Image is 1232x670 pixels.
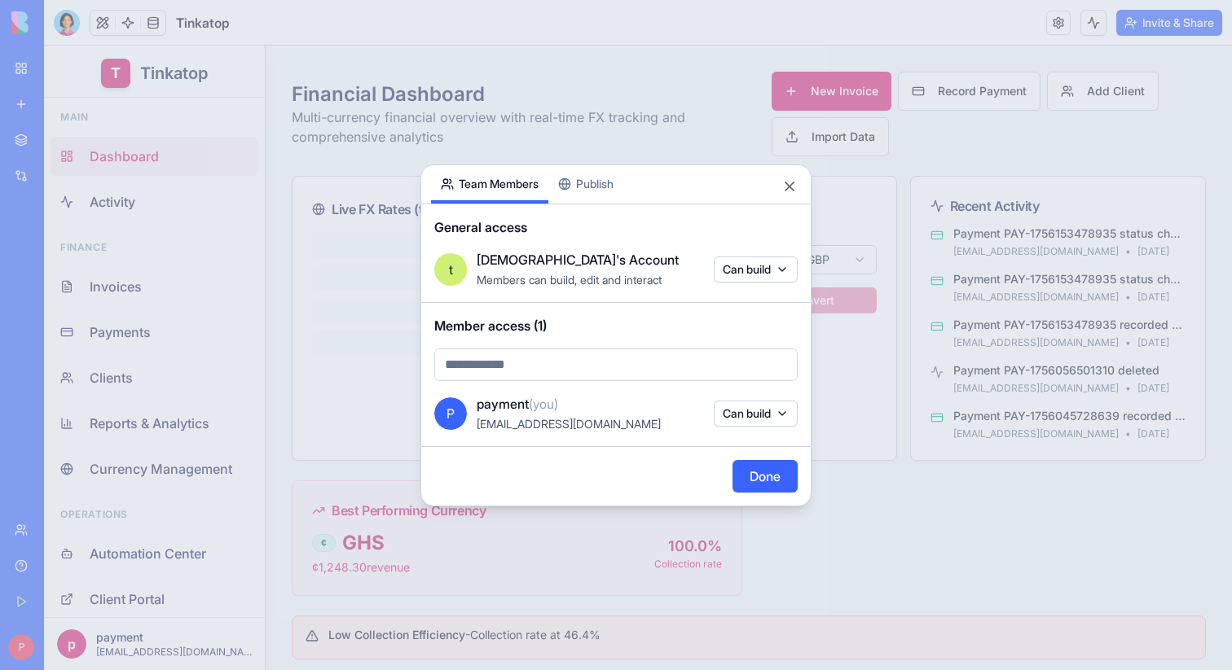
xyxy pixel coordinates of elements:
a: Payments [7,267,214,306]
button: Add Client [1003,26,1115,65]
span: P [434,397,467,430]
span: Member access (1) [434,316,798,335]
a: Reports & Analytics [7,358,214,397]
div: Recent Activity [887,151,1142,170]
p: Payment PAY-1756056501310 deleted [909,317,1142,333]
p: Collection rate [610,512,678,525]
span: Reports & Analytics [46,368,165,388]
a: Dashboard [7,91,214,130]
span: Record Payment [894,37,983,54]
p: payment [52,584,208,600]
span: [DATE] [1093,382,1125,395]
div: Finance [7,189,214,215]
span: t [449,260,453,279]
span: General access [434,217,798,237]
p: Payment PAY-1756153478935 status changed to Pending [909,226,1142,242]
button: Record Payment [854,26,997,65]
span: Client Portal [46,544,121,563]
button: Can build [714,401,798,427]
span: [EMAIL_ADDRESS][DOMAIN_NAME] [909,199,1075,212]
button: ppayment[EMAIL_ADDRESS][DOMAIN_NAME] [7,579,214,618]
span: • [1081,382,1087,395]
span: (you) [529,396,558,412]
p: ¢1,248.30 revenue [268,514,366,530]
span: [EMAIL_ADDRESS][DOMAIN_NAME] [909,382,1075,395]
span: [DATE] [1093,336,1125,349]
div: Quick Currency Converter [577,151,832,170]
span: New Invoice [767,37,834,54]
span: [EMAIL_ADDRESS][DOMAIN_NAME] [909,336,1075,349]
h2: Tinkatop [96,16,164,39]
span: [EMAIL_ADDRESS][DOMAIN_NAME] [909,245,1075,258]
span: Automation Center [46,498,162,518]
label: From [664,185,689,197]
button: New Invoice [728,26,847,65]
div: ¢ [268,488,292,506]
span: [DEMOGRAPHIC_DATA]'s Account [477,250,679,269]
span: [DATE] [1093,291,1125,304]
span: [EMAIL_ADDRESS][DOMAIN_NAME] [909,291,1075,304]
span: Import Data [768,83,831,99]
p: 100.0 % [610,489,678,512]
button: Import Data [728,72,845,111]
label: Amount [577,185,614,197]
span: [EMAIL_ADDRESS][DOMAIN_NAME] [477,417,661,431]
span: Add Client [1043,37,1101,54]
span: Activity [46,147,91,166]
span: Payments [46,277,107,296]
span: Dashboard [46,101,115,120]
label: To [752,185,763,197]
button: Team Members [431,165,548,204]
p: Payment PAY-1756153478935 status changed to Pending [909,180,1142,196]
div: Best Performing Currency [268,455,678,475]
span: payment [477,394,558,414]
p: Payment PAY-1756045728639 recorded for £440.00 [909,362,1142,379]
span: T [67,16,77,39]
a: Invoices [7,221,214,261]
div: Operations [7,456,214,482]
span: • [1081,199,1087,212]
a: Currency Management [7,404,214,443]
p: Multi-currency financial overview with real-time FX tracking and comprehensive analytics [248,62,715,101]
button: Swap [577,242,699,268]
span: Currency Management [46,414,188,433]
h1: Financial Dashboard [248,36,715,62]
a: Client Portal [7,534,214,573]
button: Done [733,460,798,493]
span: p [13,584,42,613]
a: Activity [7,137,214,176]
div: - Collection rate at 46.4% [262,581,1148,598]
span: [DATE] [1093,199,1125,212]
div: Live FX Rates (to GBP) [268,154,420,173]
p: Payment PAY-1756153478935 recorded for ¢1,440.00 [909,271,1142,287]
span: Clients [46,322,89,342]
span: • [1081,291,1087,304]
button: Publish [548,165,623,204]
span: Invoices [46,231,98,251]
span: Low Collection Efficiency [284,582,421,596]
a: Clients [7,313,214,352]
a: Automation Center [7,488,214,528]
span: • [1081,336,1087,349]
button: Can build [714,256,798,282]
p: [EMAIL_ADDRESS][DOMAIN_NAME] [52,600,208,613]
div: Main [7,59,214,85]
p: GHS [298,484,341,510]
span: Members can build, edit and interact [477,273,662,287]
span: [DATE] [1093,245,1125,258]
span: • [1081,245,1087,258]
